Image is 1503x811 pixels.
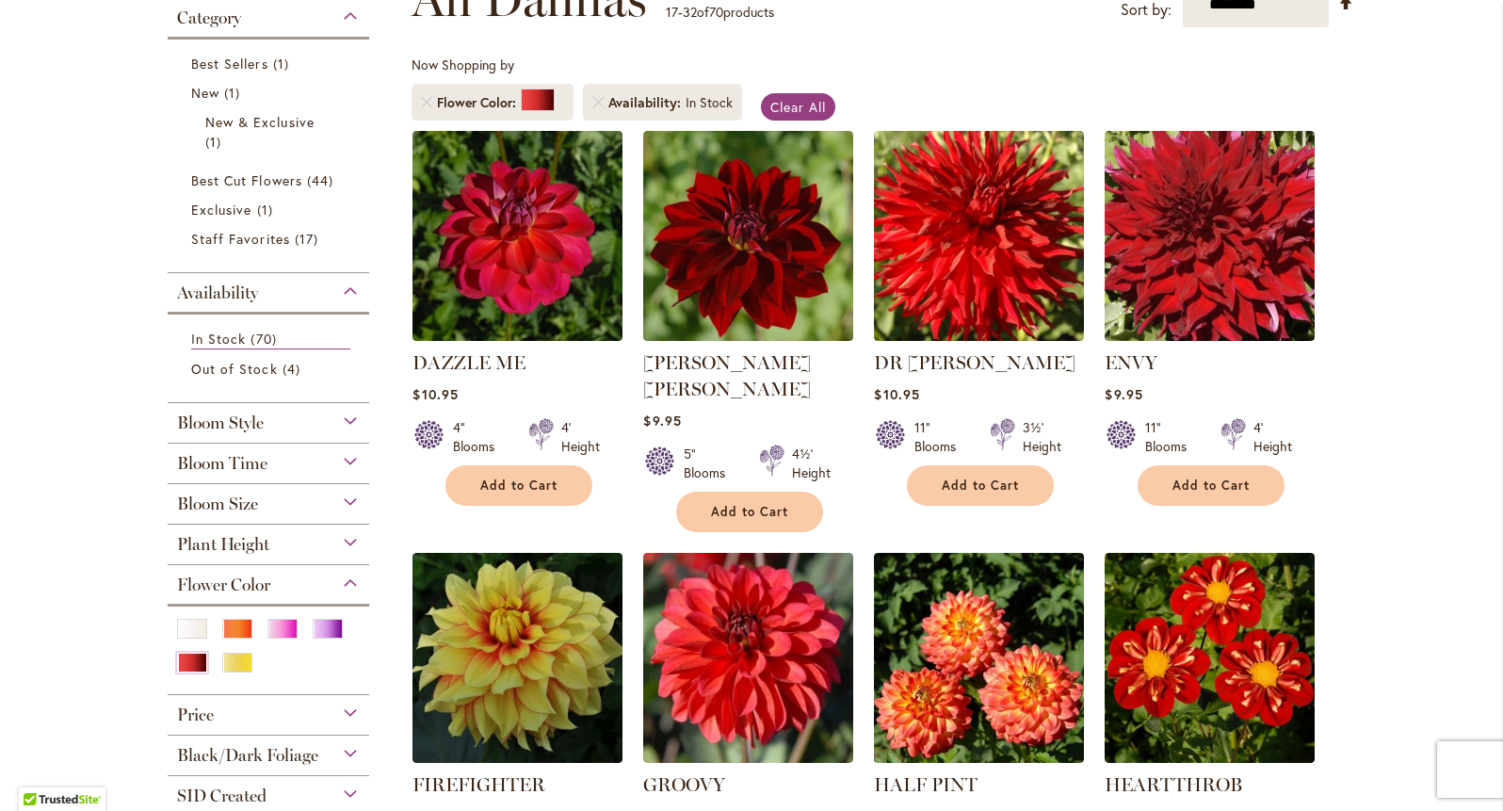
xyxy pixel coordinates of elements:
[191,329,350,349] a: In Stock 70
[177,453,267,474] span: Bloom Time
[683,3,697,21] span: 32
[1023,418,1061,456] div: 3½' Height
[874,749,1084,767] a: HALF PINT
[177,494,258,514] span: Bloom Size
[643,749,853,767] a: GROOVY
[874,773,978,796] a: HALF PINT
[874,131,1084,341] img: DR LES
[191,55,268,73] span: Best Sellers
[191,83,350,103] a: New
[191,54,350,73] a: Best Sellers
[177,413,264,433] span: Bloom Style
[412,131,622,341] img: DAZZLE ME
[437,93,521,112] span: Flower Color
[676,492,823,532] button: Add to Cart
[224,83,245,103] span: 1
[191,360,278,378] span: Out of Stock
[205,112,336,152] a: New &amp; Exclusive
[907,465,1054,506] button: Add to Cart
[307,170,338,190] span: 44
[709,3,723,21] span: 70
[205,132,226,152] span: 1
[250,329,281,349] span: 70
[191,229,350,249] a: Staff Favorites
[191,359,350,379] a: Out of Stock 4
[283,359,305,379] span: 4
[561,418,600,456] div: 4' Height
[177,8,241,28] span: Category
[643,553,853,763] img: GROOVY
[177,786,267,806] span: SID Created
[686,93,733,112] div: In Stock
[1105,773,1242,796] a: HEARTTHROB
[412,327,622,345] a: DAZZLE ME
[191,84,219,102] span: New
[412,56,514,73] span: Now Shopping by
[643,131,853,341] img: DEBORA RENAE
[14,744,67,797] iframe: Launch Accessibility Center
[295,229,323,249] span: 17
[412,385,458,403] span: $10.95
[191,201,251,219] span: Exclusive
[177,575,270,595] span: Flower Color
[643,412,681,430] span: $9.95
[914,418,967,456] div: 11" Blooms
[412,773,545,796] a: FIREFIGHTER
[792,445,831,482] div: 4½' Height
[1145,418,1198,456] div: 11" Blooms
[592,97,604,108] a: Remove Availability In Stock
[711,504,788,520] span: Add to Cart
[874,385,919,403] span: $10.95
[480,478,558,494] span: Add to Cart
[453,418,506,456] div: 4" Blooms
[643,773,725,796] a: GROOVY
[191,171,302,189] span: Best Cut Flowers
[874,553,1084,763] img: HALF PINT
[421,97,432,108] a: Remove Flower Color Red
[1138,465,1285,506] button: Add to Cart
[412,553,622,763] img: FIREFIGHTER
[770,98,826,116] span: Clear All
[1105,385,1142,403] span: $9.95
[177,745,318,766] span: Black/Dark Foliage
[1105,553,1315,763] img: HEARTTHROB
[177,534,269,555] span: Plant Height
[761,93,835,121] a: Clear All
[205,113,315,131] span: New & Exclusive
[1253,418,1292,456] div: 4' Height
[643,351,811,400] a: [PERSON_NAME] [PERSON_NAME]
[1105,131,1315,341] img: Envy
[1105,327,1315,345] a: Envy
[643,327,853,345] a: DEBORA RENAE
[191,170,350,190] a: Best Cut Flowers
[874,351,1075,374] a: DR [PERSON_NAME]
[942,478,1019,494] span: Add to Cart
[177,705,214,725] span: Price
[1105,351,1157,374] a: ENVY
[191,330,246,348] span: In Stock
[412,749,622,767] a: FIREFIGHTER
[666,3,678,21] span: 17
[608,93,686,112] span: Availability
[257,200,278,219] span: 1
[177,283,258,303] span: Availability
[445,465,592,506] button: Add to Cart
[273,54,294,73] span: 1
[412,351,525,374] a: DAZZLE ME
[1172,478,1250,494] span: Add to Cart
[684,445,736,482] div: 5" Blooms
[1105,749,1315,767] a: HEARTTHROB
[191,200,350,219] a: Exclusive
[874,327,1084,345] a: DR LES
[191,230,290,248] span: Staff Favorites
